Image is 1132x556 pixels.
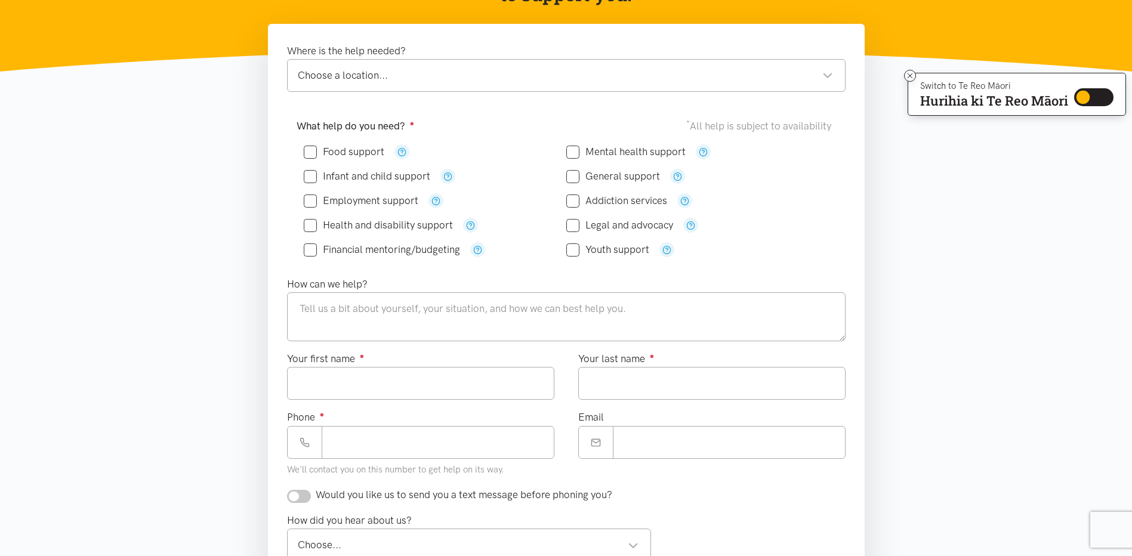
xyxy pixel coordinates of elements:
[650,351,655,360] sup: ●
[287,351,365,367] label: Your first name
[566,196,667,206] label: Addiction services
[566,220,673,230] label: Legal and advocacy
[566,147,686,157] label: Mental health support
[613,426,846,459] input: Email
[360,351,365,360] sup: ●
[287,464,504,475] small: We'll contact you on this number to get help on its way.
[304,147,384,157] label: Food support
[920,95,1068,106] p: Hurihia ki Te Reo Māori
[578,351,655,367] label: Your last name
[304,171,430,181] label: Infant and child support
[304,196,418,206] label: Employment support
[287,512,412,529] label: How did you hear about us?
[287,276,368,292] label: How can we help?
[304,245,460,255] label: Financial mentoring/budgeting
[578,409,604,425] label: Email
[316,489,612,501] span: Would you like us to send you a text message before phoning you?
[566,171,660,181] label: General support
[297,118,415,134] label: What help do you need?
[566,245,649,255] label: Youth support
[304,220,453,230] label: Health and disability support
[920,82,1068,89] p: Switch to Te Reo Māori
[287,43,406,59] label: Where is the help needed?
[410,119,415,128] sup: ●
[320,410,325,419] sup: ●
[686,118,836,134] div: All help is subject to availability
[322,426,554,459] input: Phone number
[287,409,325,425] label: Phone
[298,67,833,84] div: Choose a location...
[298,537,639,553] div: Choose...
